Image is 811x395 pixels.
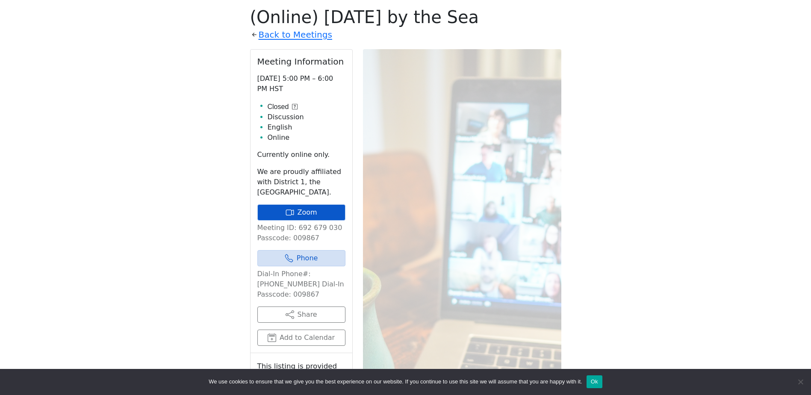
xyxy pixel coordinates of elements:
[257,204,345,221] a: Zoom
[257,360,345,385] small: This listing is provided by:
[257,250,345,266] a: Phone
[257,74,345,94] p: [DATE] 5:00 PM – 6:00 PM HST
[257,223,345,243] p: Meeting ID: 692 679 030 Passcode: 009867
[268,122,345,133] li: English
[796,377,805,386] span: No
[250,7,561,27] h1: (Online) [DATE] by the Sea
[257,330,345,346] button: Add to Calendar
[268,102,289,112] span: Closed
[257,150,345,160] p: Currently online only.
[257,269,345,300] p: Dial-In Phone#: [PHONE_NUMBER] Dial-In Passcode: 009867
[257,56,345,67] h2: Meeting Information
[209,377,582,386] span: We use cookies to ensure that we give you the best experience on our website. If you continue to ...
[587,375,602,388] button: Ok
[259,27,332,42] a: Back to Meetings
[257,307,345,323] button: Share
[257,167,345,197] p: We are proudly affiliated with District 1, the [GEOGRAPHIC_DATA].
[268,102,298,112] button: Closed
[268,112,345,122] li: Discussion
[268,133,345,143] li: Online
